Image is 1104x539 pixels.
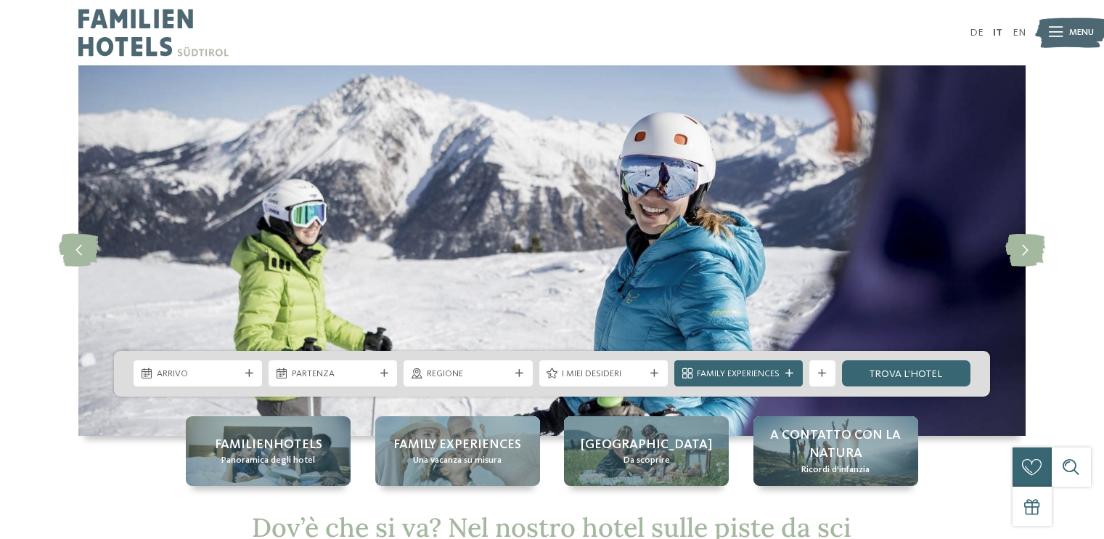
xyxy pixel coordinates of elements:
span: Una vacanza su misura [413,454,502,467]
a: Hotel sulle piste da sci per bambini: divertimento senza confini [GEOGRAPHIC_DATA] Da scoprire [564,416,729,486]
a: trova l’hotel [842,360,970,386]
img: Hotel sulle piste da sci per bambini: divertimento senza confini [78,65,1026,436]
a: Hotel sulle piste da sci per bambini: divertimento senza confini A contatto con la natura Ricordi... [753,416,918,486]
span: A contatto con la natura [766,426,905,463]
span: Menu [1069,26,1094,39]
span: [GEOGRAPHIC_DATA] [581,436,712,454]
span: Regione [427,368,510,381]
span: Family Experiences [697,368,780,381]
span: Familienhotels [215,436,322,454]
span: Arrivo [157,368,240,381]
span: Partenza [292,368,375,381]
a: EN [1013,28,1026,38]
a: IT [993,28,1002,38]
span: Ricordi d’infanzia [801,463,870,477]
a: Hotel sulle piste da sci per bambini: divertimento senza confini Family experiences Una vacanza s... [375,416,540,486]
a: Hotel sulle piste da sci per bambini: divertimento senza confini Familienhotels Panoramica degli ... [186,416,351,486]
span: Family experiences [393,436,521,454]
span: Da scoprire [623,454,670,467]
span: I miei desideri [562,368,645,381]
span: Panoramica degli hotel [221,454,315,467]
a: DE [970,28,984,38]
